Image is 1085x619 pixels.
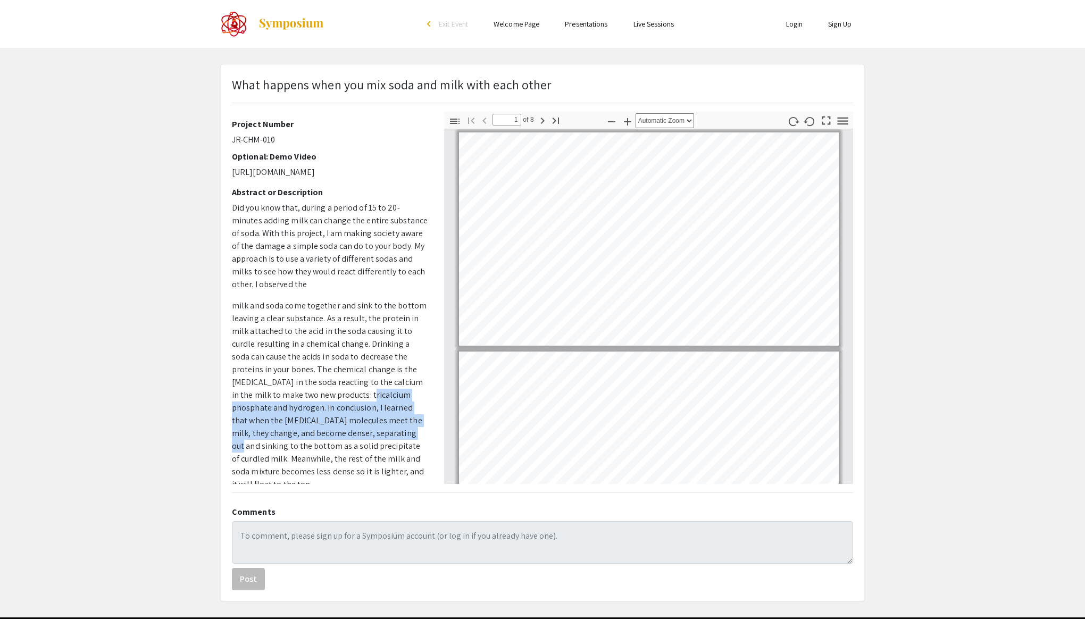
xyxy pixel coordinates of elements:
[636,113,694,128] select: Zoom
[786,19,803,29] a: Login
[258,18,324,30] img: Symposium by ForagerOne
[828,19,852,29] a: Sign Up
[454,128,844,350] div: Page 1
[454,347,844,570] div: Page 2
[232,568,265,590] button: Post
[221,11,247,37] img: The 2022 CoorsTek Denver Metro Regional Science and Engineering Fair
[446,113,464,129] button: Toggle Sidebar
[439,19,468,29] span: Exit Event
[232,133,428,146] p: JR-CHM-010
[817,112,836,127] button: Switch to Presentation Mode
[494,19,539,29] a: Welcome Page
[232,202,428,291] p: Did you know that, during a period of 15 to 20-minutes adding milk can change the entire substanc...
[801,113,819,129] button: Rotate Counterclockwise
[547,112,565,128] button: Go to Last Page
[232,152,428,162] h2: Optional: Demo Video
[521,114,534,126] span: of 8
[232,119,428,129] h2: Project Number
[619,113,637,129] button: Zoom In
[633,19,674,29] a: Live Sessions
[427,21,433,27] div: arrow_back_ios
[784,113,803,129] button: Rotate Clockwise
[603,113,621,129] button: Zoom Out
[834,113,852,129] button: Tools
[533,112,552,128] button: Next Page
[221,11,324,37] a: The 2022 CoorsTek Denver Metro Regional Science and Engineering Fair
[232,166,428,179] p: [URL][DOMAIN_NAME]
[475,112,494,128] button: Previous Page
[462,112,480,128] button: Go to First Page
[232,187,428,197] h2: Abstract or Description
[565,19,607,29] a: Presentations
[493,114,521,126] input: Page
[8,571,45,611] iframe: Chat
[232,299,428,491] p: milk and soda come together and sink to the bottom leaving a clear substance. As a result, the pr...
[232,75,552,94] p: What happens when you mix soda and milk with each other
[232,507,853,517] h2: Comments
